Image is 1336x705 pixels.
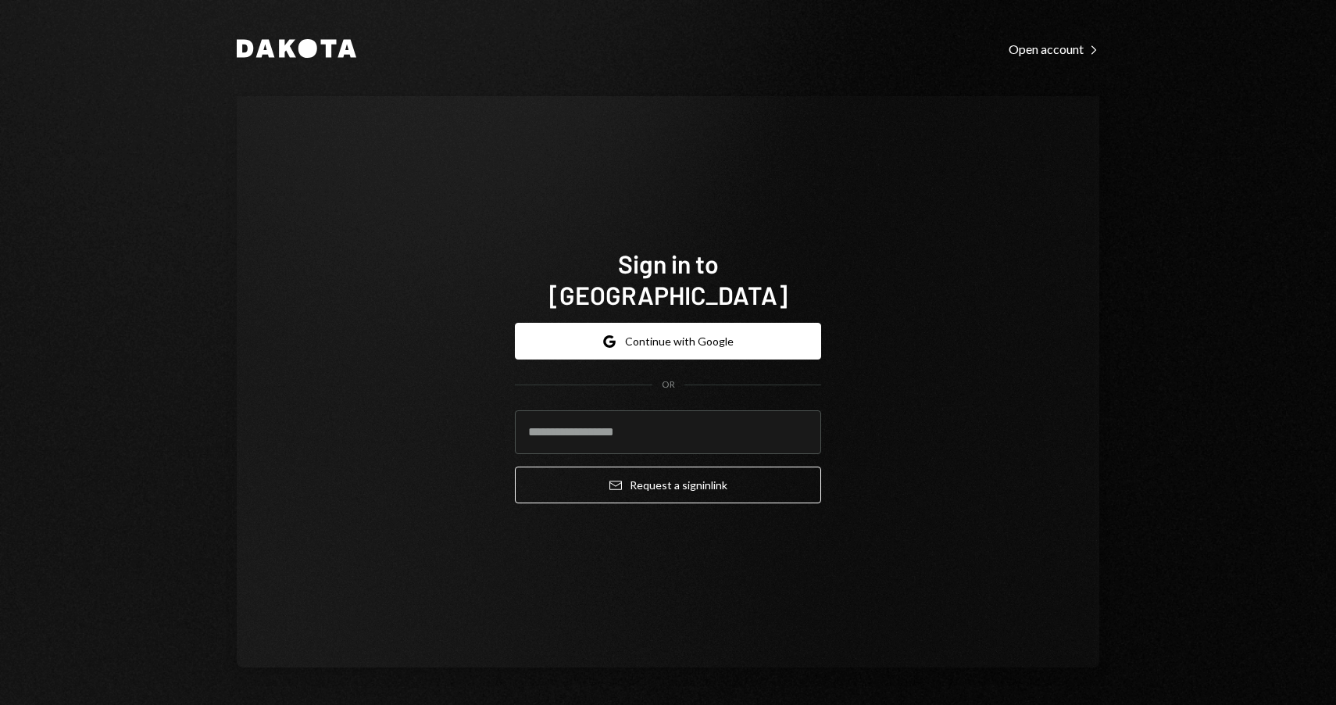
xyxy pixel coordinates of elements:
div: OR [662,378,675,392]
a: Open account [1009,40,1099,57]
h1: Sign in to [GEOGRAPHIC_DATA] [515,248,821,310]
div: Open account [1009,41,1099,57]
button: Request a signinlink [515,467,821,503]
button: Continue with Google [515,323,821,360]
